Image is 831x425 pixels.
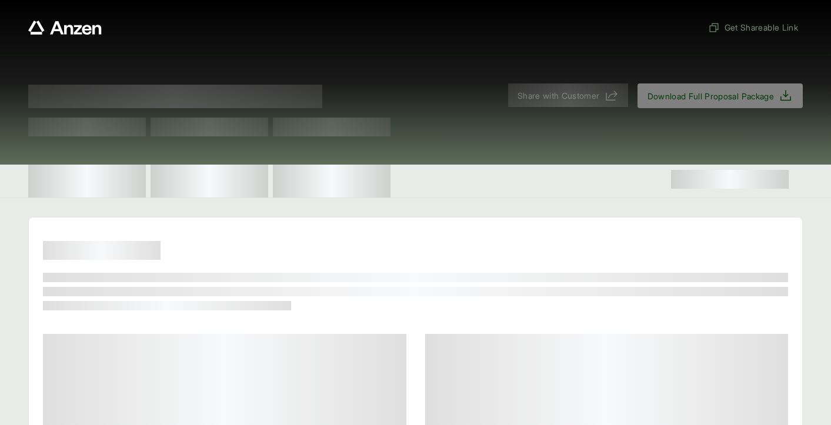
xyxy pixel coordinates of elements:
span: Test [28,118,146,136]
button: Get Shareable Link [703,16,803,38]
span: Test [273,118,391,136]
span: Proposal for [28,85,322,108]
span: Test [151,118,268,136]
span: Share with Customer [518,89,600,102]
a: Anzen website [28,21,102,35]
span: Get Shareable Link [708,21,798,34]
